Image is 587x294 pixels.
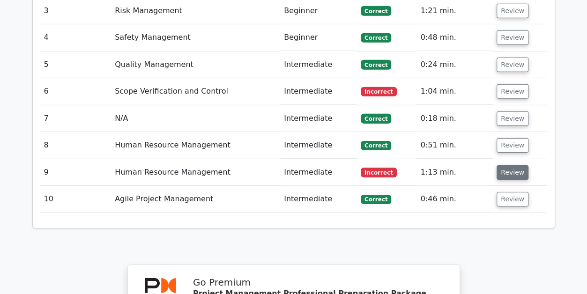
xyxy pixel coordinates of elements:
td: 0:24 min. [416,51,493,78]
button: Review [497,165,528,180]
span: Correct [361,33,391,43]
span: Correct [361,60,391,69]
td: 5 [40,51,111,78]
button: Review [497,192,528,206]
button: Review [497,4,528,18]
button: Review [497,30,528,45]
td: 9 [40,159,111,186]
td: Human Resource Management [111,132,280,159]
td: N/A [111,105,280,132]
td: 4 [40,24,111,51]
span: Correct [361,114,391,123]
td: Human Resource Management [111,159,280,186]
td: 0:18 min. [416,105,493,132]
td: Intermediate [280,132,357,159]
span: Correct [361,141,391,150]
button: Review [497,138,528,153]
td: Safety Management [111,24,280,51]
td: Intermediate [280,159,357,186]
button: Review [497,84,528,99]
button: Review [497,111,528,126]
td: 10 [40,186,111,213]
span: Incorrect [361,168,397,177]
td: 0:51 min. [416,132,493,159]
td: 1:04 min. [416,78,493,105]
td: 6 [40,78,111,105]
td: Scope Verification and Control [111,78,280,105]
td: 7 [40,105,111,132]
td: Intermediate [280,51,357,78]
td: Intermediate [280,105,357,132]
td: Quality Management [111,51,280,78]
td: 0:46 min. [416,186,493,213]
td: Intermediate [280,186,357,213]
button: Review [497,58,528,72]
td: Beginner [280,24,357,51]
td: Intermediate [280,78,357,105]
td: 0:48 min. [416,24,493,51]
td: 1:13 min. [416,159,493,186]
td: 8 [40,132,111,159]
span: Correct [361,6,391,15]
span: Incorrect [361,87,397,96]
span: Correct [361,195,391,204]
td: Agile Project Management [111,186,280,213]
